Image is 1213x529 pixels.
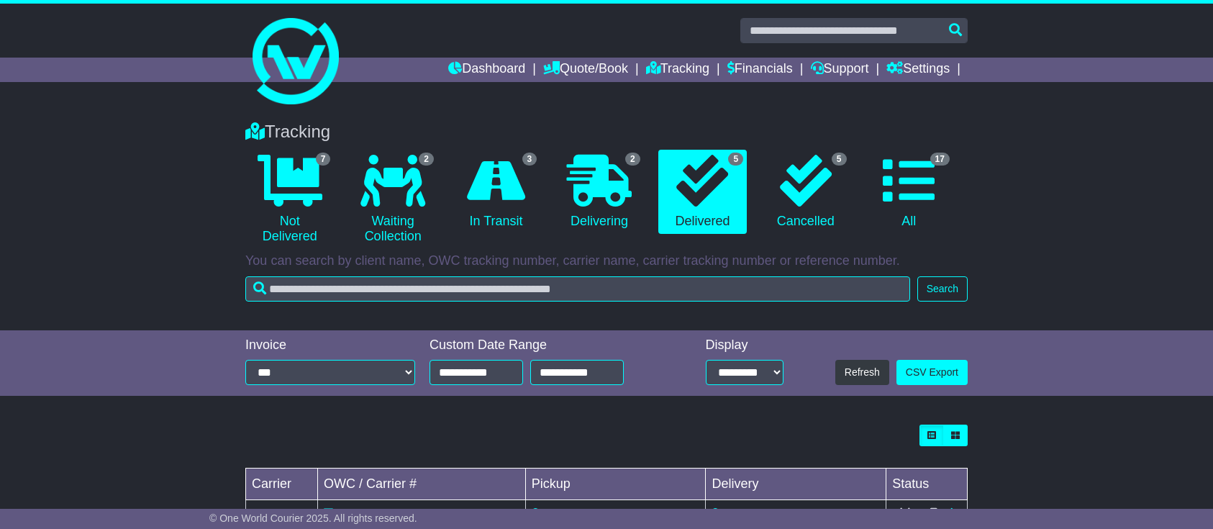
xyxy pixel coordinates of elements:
span: 5 [728,153,743,166]
span: 3 [522,153,537,166]
span: 2 [625,153,640,166]
span: 17 [930,153,950,166]
div: Invoice [245,338,415,353]
a: CSV Export [896,360,968,385]
a: 5 Cancelled [761,150,850,235]
span: © One World Courier 2025. All rights reserved. [209,512,417,524]
a: 3 In Transit [452,150,540,235]
a: 2 Waiting Collection [348,150,437,250]
td: Status [886,469,968,500]
a: Settings [886,58,950,82]
span: Hall Contracting [722,507,794,519]
span: 2 [419,153,434,166]
td: Delivery [706,469,886,500]
button: Refresh [835,360,889,385]
td: OWC / Carrier # [318,469,526,500]
div: Custom Date Range [430,338,660,353]
a: 7 Not Delivered [245,150,334,250]
a: Financials [727,58,793,82]
a: 5 Delivered [658,150,747,235]
p: You can search by client name, OWC tracking number, carrier name, carrier tracking number or refe... [245,253,968,269]
a: Support [811,58,869,82]
td: Carrier [246,469,318,500]
a: 17 All [865,150,953,235]
span: Carpentaria marine Services [542,507,670,519]
a: Tracking [646,58,709,82]
td: Pickup [525,469,706,500]
a: Dashboard [448,58,525,82]
span: 7 [316,153,331,166]
a: Quote/Book [543,58,628,82]
span: OWS000634835 [340,507,414,519]
button: Search [917,276,968,302]
div: Display [706,338,783,353]
span: 5 [832,153,847,166]
a: 2 Delivering [555,150,643,235]
div: Tracking [238,122,975,143]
